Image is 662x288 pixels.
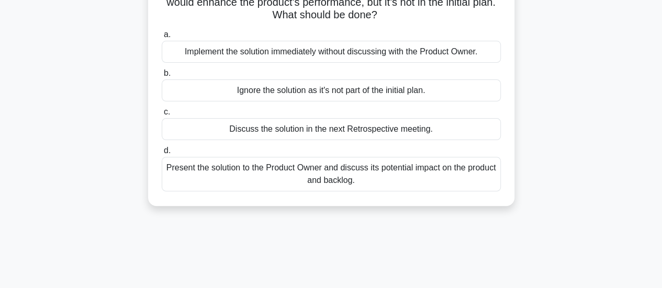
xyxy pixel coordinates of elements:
[162,118,501,140] div: Discuss the solution in the next Retrospective meeting.
[164,107,170,116] span: c.
[164,30,171,39] span: a.
[164,68,171,77] span: b.
[162,79,501,101] div: Ignore the solution as it's not part of the initial plan.
[162,41,501,63] div: Implement the solution immediately without discussing with the Product Owner.
[162,157,501,191] div: Present the solution to the Product Owner and discuss its potential impact on the product and bac...
[164,146,171,155] span: d.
